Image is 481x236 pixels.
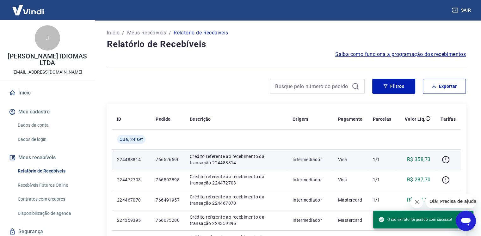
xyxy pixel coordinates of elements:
p: Parcelas [373,116,392,122]
p: Intermediador [293,156,328,163]
p: 1/1 [373,217,392,223]
img: Vindi [8,0,49,20]
p: Crédito referente ao recebimento da transação 224359395 [190,214,282,227]
p: Descrição [190,116,211,122]
span: O seu extrato foi gerado com sucesso! [378,216,452,223]
p: Intermediador [293,177,328,183]
p: Crédito referente ao recebimento da transação 224467070 [190,194,282,206]
p: Mastercard [338,197,363,203]
p: R$ 287,70 [407,176,431,184]
p: Tarifas [441,116,456,122]
a: Meus Recebíveis [127,29,166,37]
span: Qua, 24 set [120,136,143,142]
p: ID [117,116,121,122]
p: 766491957 [156,197,180,203]
p: Relatório de Recebíveis [174,29,228,37]
p: 766502898 [156,177,180,183]
button: Sair [451,4,473,16]
p: Crédito referente ao recebimento da transação 224488814 [190,153,282,166]
p: / [169,29,171,37]
p: Mastercard [338,217,363,223]
p: Visa [338,177,363,183]
a: Início [107,29,120,37]
h4: Relatório de Recebíveis [107,38,466,51]
p: 224359395 [117,217,145,223]
div: J [35,25,60,51]
button: Meu cadastro [8,105,87,119]
a: Contratos com credores [15,193,87,206]
p: 224488814 [117,156,145,163]
p: Origem [293,116,308,122]
p: Pagamento [338,116,363,122]
input: Busque pelo número do pedido [275,82,349,91]
p: 1/1 [373,197,392,203]
a: Saiba como funciona a programação dos recebimentos [335,51,466,58]
p: 224467070 [117,197,145,203]
p: [PERSON_NAME] IDIOMAS LTDA [5,53,89,66]
span: Olá! Precisa de ajuda? [4,4,53,9]
a: Dados da conta [15,119,87,132]
p: R$ 358,73 [407,156,431,163]
p: 766075280 [156,217,180,223]
p: 766526590 [156,156,180,163]
p: 224472703 [117,177,145,183]
p: Intermediador [293,197,328,203]
button: Filtros [372,79,415,94]
p: [EMAIL_ADDRESS][DOMAIN_NAME] [12,69,82,76]
p: Visa [338,156,363,163]
p: 1/1 [373,156,392,163]
iframe: Fechar mensagem [410,196,423,208]
p: R$ 337,12 [407,196,431,204]
a: Disponibilização de agenda [15,207,87,220]
button: Meus recebíveis [8,151,87,165]
p: Pedido [156,116,170,122]
p: Crédito referente ao recebimento da transação 224472703 [190,173,282,186]
button: Exportar [423,79,466,94]
p: / [122,29,124,37]
a: Dados de login [15,133,87,146]
p: Intermediador [293,217,328,223]
p: 1/1 [373,177,392,183]
a: Relatório de Recebíveis [15,165,87,178]
p: Valor Líq. [405,116,425,122]
iframe: Mensagem da empresa [426,194,476,208]
a: Recebíveis Futuros Online [15,179,87,192]
a: Início [8,86,87,100]
iframe: Botão para abrir a janela de mensagens [456,211,476,231]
